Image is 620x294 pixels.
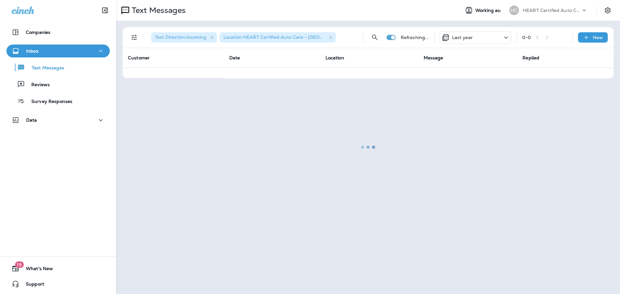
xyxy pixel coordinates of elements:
button: Survey Responses [6,94,110,108]
p: Inbox [26,48,38,54]
span: What's New [19,266,53,274]
p: Companies [26,30,50,35]
p: Reviews [25,82,50,88]
button: Companies [6,26,110,39]
button: Support [6,278,110,290]
p: New [593,35,603,40]
p: Survey Responses [25,99,72,105]
button: Inbox [6,45,110,57]
span: 19 [15,261,24,268]
span: Support [19,281,44,289]
button: 19What's New [6,262,110,275]
button: Collapse Sidebar [96,4,114,17]
p: Data [26,117,37,123]
p: Text Messages [25,65,64,71]
button: Data [6,114,110,127]
button: Text Messages [6,61,110,74]
button: Reviews [6,77,110,91]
